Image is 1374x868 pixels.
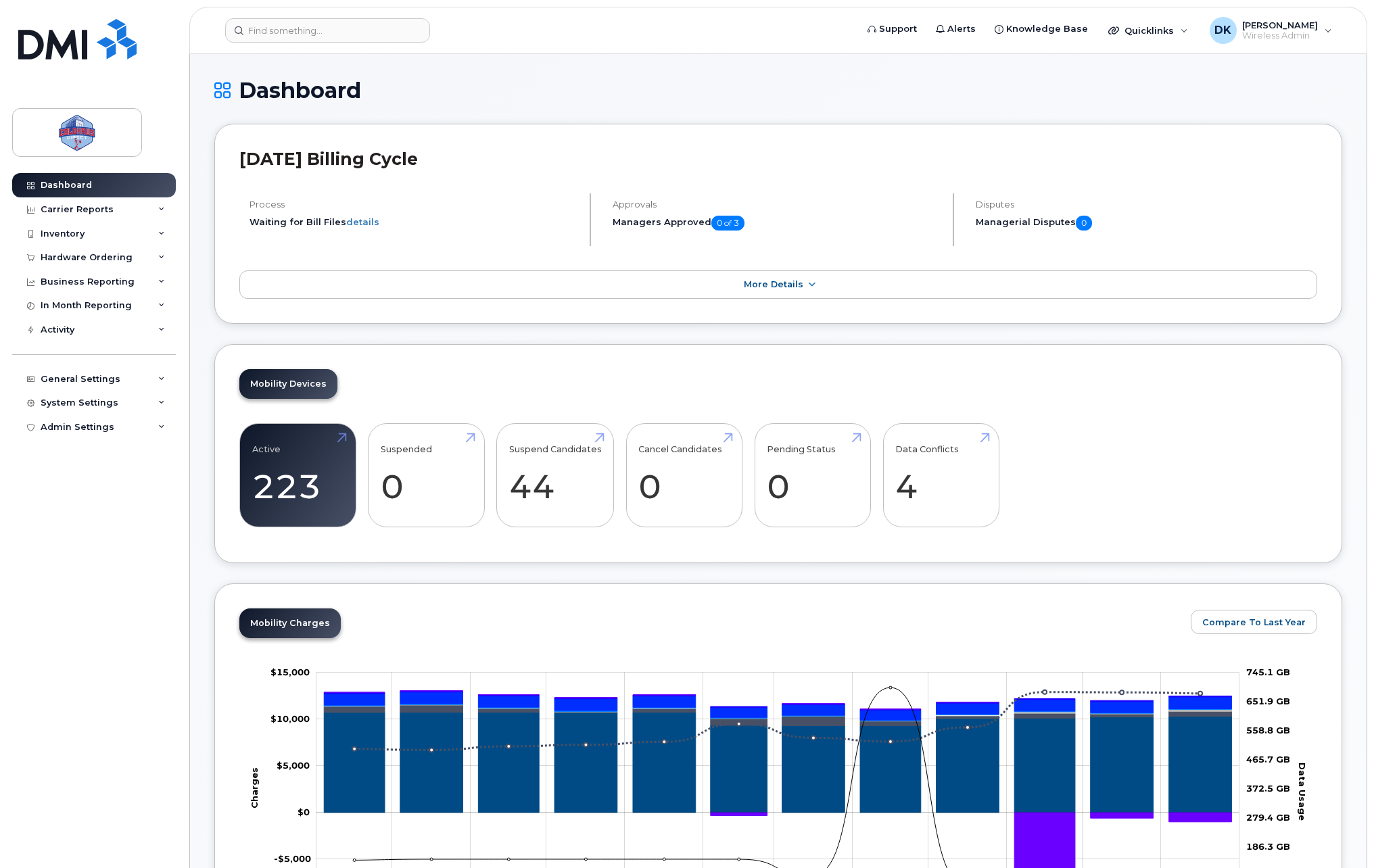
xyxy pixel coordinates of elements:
g: $0 [277,760,310,771]
span: 0 [1076,216,1092,231]
h5: Managerial Disputes [976,216,1317,231]
span: Compare To Last Year [1202,616,1306,629]
h4: Process [250,199,578,210]
tspan: 745.1 GB [1246,667,1290,677]
tspan: -$5,000 [274,853,311,864]
a: Suspended 0 [381,431,472,520]
button: Compare To Last Year [1191,610,1317,634]
tspan: $10,000 [270,713,310,724]
h1: Dashboard [214,78,1342,102]
span: 0 of 3 [711,216,744,231]
g: $0 [270,667,310,677]
tspan: $5,000 [277,760,310,771]
tspan: $0 [298,806,310,817]
tspan: 558.8 GB [1246,725,1290,736]
a: Active 223 [252,431,343,520]
tspan: $15,000 [270,667,310,677]
g: $0 [274,853,311,864]
a: Mobility Charges [239,608,341,638]
a: Data Conflicts 4 [895,431,987,520]
h4: Disputes [976,199,1317,210]
h4: Approvals [613,199,941,210]
tspan: 372.5 GB [1246,783,1290,794]
h2: [DATE] Billing Cycle [239,149,1317,169]
tspan: 465.7 GB [1246,754,1290,765]
a: Cancel Candidates 0 [638,431,730,520]
li: Waiting for Bill Files [250,216,578,228]
span: More Details [744,279,803,289]
a: Suspend Candidates 44 [509,431,602,520]
g: HST [324,692,1231,720]
tspan: 651.9 GB [1246,696,1290,706]
tspan: 279.4 GB [1246,812,1290,823]
g: Rate Plan [324,713,1231,813]
a: details [346,216,379,227]
tspan: Charges [249,767,260,809]
tspan: 186.3 GB [1246,841,1290,852]
g: $0 [270,713,310,724]
g: Roaming [324,705,1231,726]
a: Mobility Devices [239,369,337,399]
tspan: Data Usage [1297,762,1308,820]
a: Pending Status 0 [767,431,858,520]
h5: Managers Approved [613,216,941,231]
